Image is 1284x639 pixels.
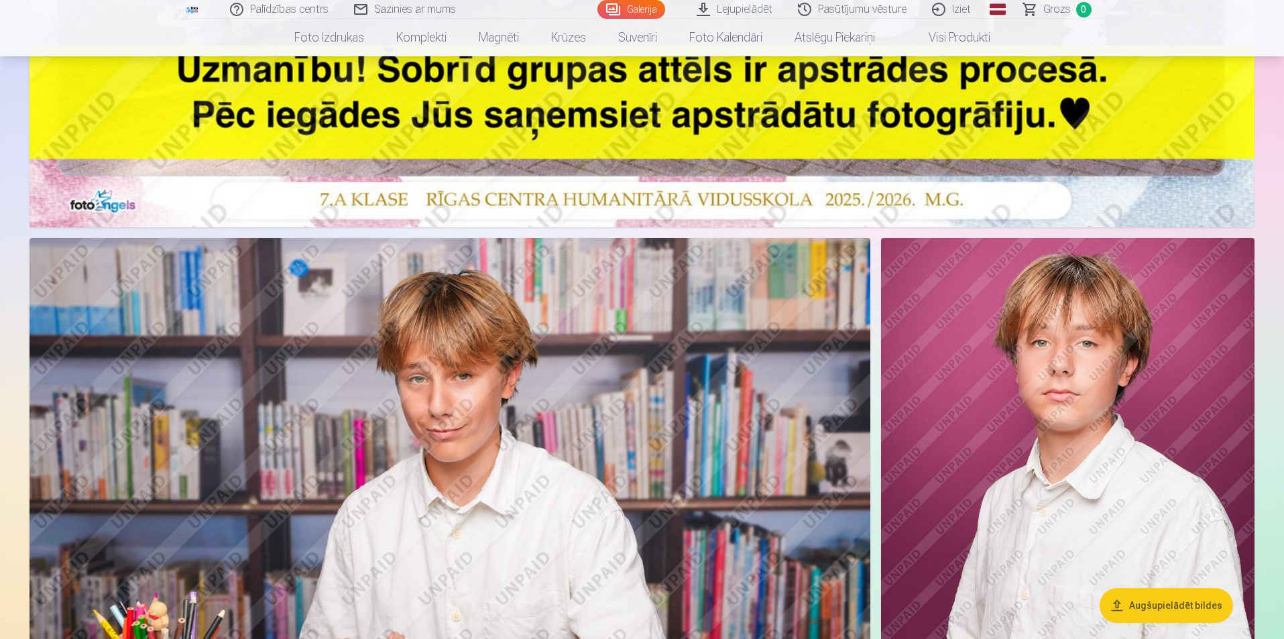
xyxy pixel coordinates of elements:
[535,19,602,56] a: Krūzes
[1043,1,1071,17] span: Grozs
[602,19,673,56] a: Suvenīri
[185,5,200,13] img: /fa1
[380,19,463,56] a: Komplekti
[673,19,778,56] a: Foto kalendāri
[1100,588,1233,623] button: Augšupielādēt bildes
[1076,2,1092,17] span: 0
[278,19,380,56] a: Foto izdrukas
[463,19,535,56] a: Magnēti
[891,19,1006,56] a: Visi produkti
[778,19,891,56] a: Atslēgu piekariņi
